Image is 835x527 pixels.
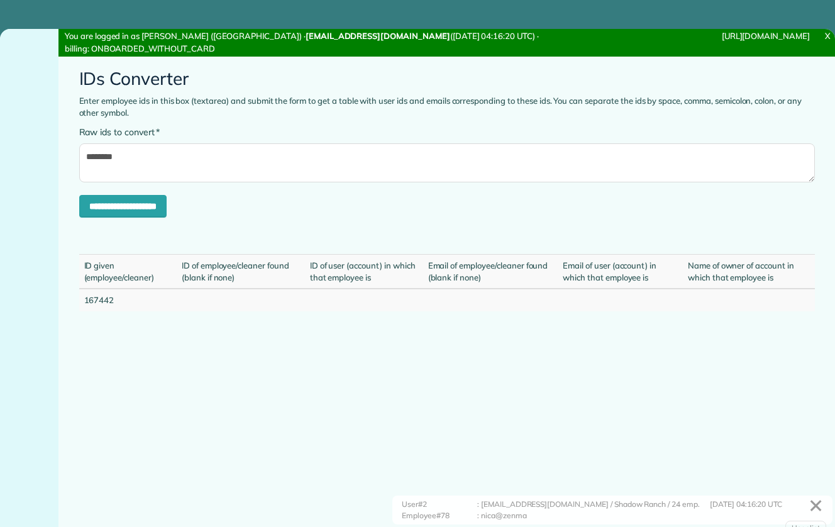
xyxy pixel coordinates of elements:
[177,255,305,289] td: ID of employee/cleaner found (blank if none)
[710,499,823,510] div: [DATE] 04:16:20 UTC
[477,499,710,510] div: : [EMAIL_ADDRESS][DOMAIN_NAME] / Shadow Ranch / 24 emp.
[79,289,177,311] td: 167442
[79,255,177,289] td: ID given (employee/cleaner)
[79,95,815,119] p: Enter employee ids in this box (textarea) and submit the form to get a table with user ids and em...
[402,499,477,510] div: User#2
[306,31,450,41] strong: [EMAIL_ADDRESS][DOMAIN_NAME]
[402,510,477,521] div: Employee#78
[820,29,835,43] a: X
[558,255,683,289] td: Email of user (account) in which that employee is
[802,491,829,521] a: ✕
[683,255,815,289] td: Name of owner of account in which that employee is
[722,31,810,41] a: [URL][DOMAIN_NAME]
[423,255,558,289] td: Email of employee/cleaner found (blank if none)
[79,126,160,138] label: Raw ids to convert
[305,255,423,289] td: ID of user (account) in which that employee is
[79,69,815,89] h2: IDs Converter
[58,29,561,57] div: You are logged in as [PERSON_NAME] ([GEOGRAPHIC_DATA]) · ([DATE] 04:16:20 UTC) · billing: ONBOARD...
[477,510,823,521] div: : nica@zenma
